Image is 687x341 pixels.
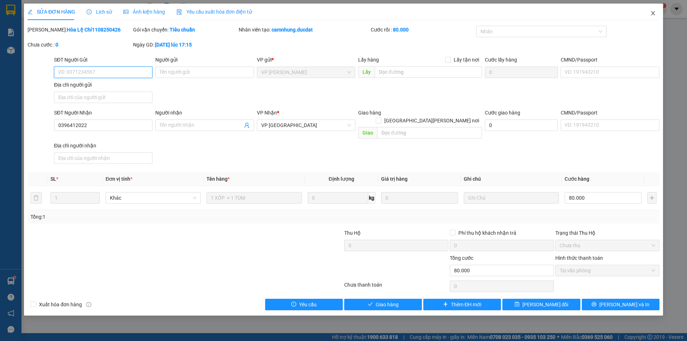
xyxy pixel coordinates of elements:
[176,9,252,15] span: Yêu cầu xuất hóa đơn điện tử
[87,9,112,15] span: Lịch sử
[643,4,663,24] button: Close
[176,9,182,15] img: icon
[257,110,277,116] span: VP Nhận
[555,255,603,261] label: Hình thức thanh toán
[133,26,237,34] div: Gói vận chuyển:
[54,56,152,64] div: SĐT Người Gửi
[20,14,89,24] span: ĐỨC ĐẠT GIA LAI
[358,127,377,138] span: Giao
[343,281,449,293] div: Chưa thanh toán
[561,109,659,117] div: CMND/Passport
[299,301,317,308] span: Yêu cầu
[272,27,313,33] b: camnhung.ducdat
[377,127,482,138] input: Dọc đường
[582,299,659,310] button: printer[PERSON_NAME] và In
[522,301,569,308] span: [PERSON_NAME] đổi
[555,229,659,237] div: Trạng thái Thu Hộ
[55,42,58,48] b: 0
[560,240,655,251] span: Chưa thu
[54,152,152,164] input: Địa chỉ của người nhận
[5,52,89,72] span: VP [GEOGRAPHIC_DATA]
[358,57,379,63] span: Lấy hàng
[30,213,265,221] div: Tổng: 1
[650,10,656,16] span: close
[155,56,254,64] div: Người gửi
[133,41,237,49] div: Ngày GD:
[4,5,40,11] span: NGÃ 4 HOÀ LÂN
[485,67,558,78] input: Cước lấy hàng
[28,41,132,49] div: Chưa cước :
[450,255,473,261] span: Tổng cước
[561,56,659,64] div: CMND/Passport
[206,176,230,182] span: Tên hàng
[5,27,26,34] strong: Sài Gòn:
[206,192,302,204] input: VD: Bàn, Ghế
[261,120,351,131] span: VP Sài Gòn
[485,110,520,116] label: Cước giao hàng
[5,27,39,40] strong: 0931 600 979
[371,26,475,34] div: Cước rồi :
[86,302,91,307] span: info-circle
[358,110,381,116] span: Giao hàng
[54,142,152,150] div: Địa chỉ người nhận
[464,192,559,204] input: Ghi Chú
[244,122,250,128] span: user-add
[358,66,375,78] span: Lấy
[170,27,195,33] b: Tiêu chuẩn
[451,56,482,64] span: Lấy tận nơi
[647,192,657,204] button: plus
[560,265,655,276] span: Tại văn phòng
[87,9,92,14] span: clock-circle
[455,229,519,237] span: Phí thu hộ khách nhận trả
[393,27,409,33] b: 80.000
[155,42,192,48] b: [DATE] lúc 17:15
[46,42,81,48] strong: 0901 933 179
[515,302,520,307] span: save
[344,230,361,236] span: Thu Hộ
[5,42,40,48] strong: 0901 936 968
[28,26,132,34] div: [PERSON_NAME]:
[36,301,85,308] span: Xuất hóa đơn hàng
[368,302,373,307] span: check
[461,172,562,186] th: Ghi chú
[443,302,448,307] span: plus
[257,56,355,64] div: VP gửi
[565,176,589,182] span: Cước hàng
[54,81,152,89] div: Địa chỉ người gửi
[106,176,132,182] span: Đơn vị tính
[30,192,42,204] button: delete
[50,176,56,182] span: SL
[46,27,91,34] strong: [PERSON_NAME]:
[155,109,254,117] div: Người nhận
[423,299,501,310] button: plusThêm ĐH mới
[28,9,33,14] span: edit
[123,9,165,15] span: Ảnh kiện hàng
[110,193,196,203] span: Khác
[485,57,517,63] label: Cước lấy hàng
[485,120,558,131] input: Cước giao hàng
[599,301,649,308] span: [PERSON_NAME] và In
[46,27,104,40] strong: 0901 900 568
[344,299,422,310] button: checkGiao hàng
[381,117,482,125] span: [GEOGRAPHIC_DATA][PERSON_NAME] nơi
[123,9,128,14] span: picture
[591,302,596,307] span: printer
[381,192,458,204] input: 0
[261,67,351,78] span: VP Hòa Lệ Chí
[67,27,121,33] b: Hòa Lệ Chí1108250426
[502,299,580,310] button: save[PERSON_NAME] đổi
[291,302,296,307] span: exclamation-circle
[368,192,375,204] span: kg
[381,176,408,182] span: Giá trị hàng
[265,299,343,310] button: exclamation-circleYêu cầu
[54,109,152,117] div: SĐT Người Nhận
[451,301,481,308] span: Thêm ĐH mới
[5,52,36,62] span: VP GỬI:
[28,9,75,15] span: SỬA ĐƠN HÀNG
[375,66,482,78] input: Dọc đường
[329,176,354,182] span: Định lượng
[239,26,369,34] div: Nhân viên tạo:
[376,301,399,308] span: Giao hàng
[54,92,152,103] input: Địa chỉ của người gửi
